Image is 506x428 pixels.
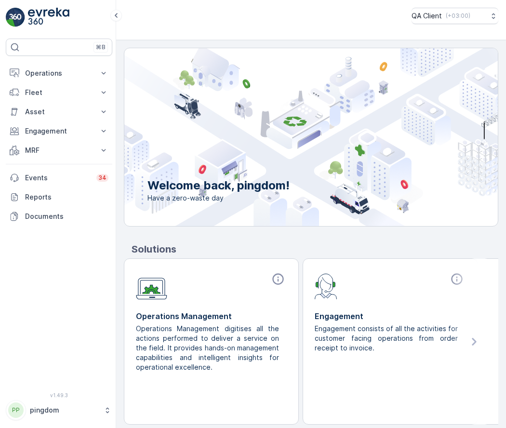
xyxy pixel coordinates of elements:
[8,402,24,418] div: PP
[6,141,112,160] button: MRF
[147,193,290,203] span: Have a zero-waste day
[412,8,498,24] button: QA Client(+03:00)
[6,207,112,226] a: Documents
[136,324,279,372] p: Operations Management digitises all the actions performed to deliver a service on the field. It p...
[6,392,112,398] span: v 1.49.3
[412,11,442,21] p: QA Client
[6,187,112,207] a: Reports
[147,178,290,193] p: Welcome back, pingdom!
[28,8,69,27] img: logo_light-DOdMpM7g.png
[6,168,112,187] a: Events34
[25,107,93,117] p: Asset
[446,12,470,20] p: ( +03:00 )
[132,242,498,256] p: Solutions
[315,310,466,322] p: Engagement
[30,405,99,415] p: pingdom
[25,88,93,97] p: Fleet
[315,272,337,299] img: module-icon
[6,8,25,27] img: logo
[315,324,458,353] p: Engagement consists of all the activities for customer facing operations from order receipt to in...
[6,83,112,102] button: Fleet
[98,174,107,182] p: 34
[25,126,93,136] p: Engagement
[25,173,91,183] p: Events
[136,272,167,300] img: module-icon
[96,43,106,51] p: ⌘B
[25,212,108,221] p: Documents
[25,68,93,78] p: Operations
[6,121,112,141] button: Engagement
[6,102,112,121] button: Asset
[25,192,108,202] p: Reports
[81,48,498,226] img: city illustration
[136,310,287,322] p: Operations Management
[6,64,112,83] button: Operations
[6,400,112,420] button: PPpingdom
[25,146,93,155] p: MRF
